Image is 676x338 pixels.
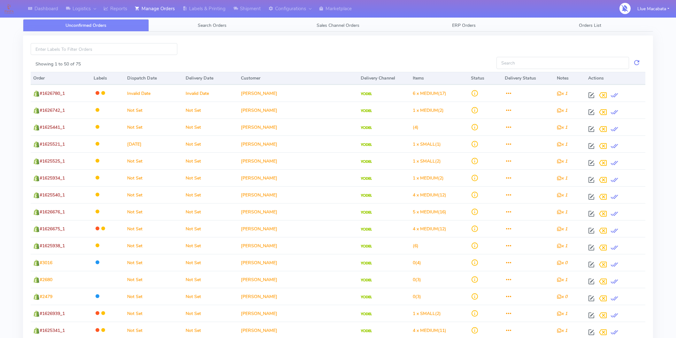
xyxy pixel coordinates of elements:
span: Unconfirmed Orders [65,22,106,28]
span: 0 [413,294,415,300]
span: (4) [413,124,419,130]
ul: Tabs [23,19,653,32]
span: 6 x MEDIUM [413,90,438,96]
i: x 1 [557,311,567,317]
i: x 1 [557,243,567,249]
td: Not Set [125,152,183,169]
img: Yodel [361,211,372,214]
th: Customer [238,72,358,85]
td: Not Set [183,102,239,119]
td: [PERSON_NAME] [238,254,358,271]
td: Not Set [183,220,239,237]
span: (12) [413,192,446,198]
span: #1625525_1 [40,158,65,164]
img: Yodel [361,245,372,248]
td: Not Set [125,119,183,135]
td: [PERSON_NAME] [238,288,358,305]
td: [PERSON_NAME] [238,135,358,152]
span: (1) [413,141,441,147]
span: ERP Orders [452,22,476,28]
span: (2) [413,107,444,113]
td: Not Set [183,305,239,322]
span: 1 x SMALL [413,141,435,147]
button: Llue Macabata [633,2,674,15]
span: (3) [413,294,421,300]
td: Not Set [183,152,239,169]
span: #2479 [40,294,52,300]
span: #1625540_1 [40,192,65,198]
span: 1 x MEDIUM [413,175,438,181]
td: Not Set [183,288,239,305]
td: [DATE] [125,135,183,152]
span: #1625521_1 [40,141,65,147]
td: [PERSON_NAME] [238,119,358,135]
img: Yodel [361,126,372,129]
th: Dispatch Date [125,72,183,85]
img: Yodel [361,279,372,282]
span: #1626676_1 [40,209,65,215]
span: Sales Channel Orders [317,22,359,28]
span: (16) [413,209,446,215]
th: Delivery Status [502,72,554,85]
td: Invalid Date [183,85,239,102]
th: Order [31,72,91,85]
span: #1625441_1 [40,124,65,130]
i: x 1 [557,327,567,334]
td: [PERSON_NAME] [238,186,358,203]
span: 4 x MEDIUM [413,192,438,198]
i: x 1 [557,192,567,198]
i: x 0 [557,260,567,266]
td: Not Set [183,169,239,186]
td: Not Set [183,203,239,220]
span: Search Orders [198,22,227,28]
td: Not Set [183,254,239,271]
i: x 1 [557,124,567,130]
i: x 1 [557,107,567,113]
td: Not Set [183,119,239,135]
td: Not Set [125,271,183,288]
span: #1626675_1 [40,226,65,232]
td: Invalid Date [125,85,183,102]
span: 4 x MEDIUM [413,226,438,232]
span: #1625938_1 [40,243,65,249]
span: (2) [413,175,444,181]
img: Yodel [361,92,372,96]
i: x 1 [557,141,567,147]
th: Notes [554,72,586,85]
td: [PERSON_NAME] [238,169,358,186]
span: (3) [413,277,421,283]
span: (11) [413,327,446,334]
img: Yodel [361,177,372,180]
span: (4) [413,260,421,266]
td: [PERSON_NAME] [238,152,358,169]
input: Enter Labels To Filter Orders [31,43,177,55]
td: Not Set [125,254,183,271]
span: #3016 [40,260,52,266]
td: [PERSON_NAME] [238,220,358,237]
i: x 1 [557,175,567,181]
td: Not Set [125,237,183,254]
td: Not Set [125,220,183,237]
span: 5 x MEDIUM [413,209,438,215]
span: 4 x MEDIUM [413,327,438,334]
i: x 0 [557,294,567,300]
span: 1 x SMALL [413,158,435,164]
i: x 1 [557,158,567,164]
td: Not Set [125,186,183,203]
td: Not Set [125,169,183,186]
th: Status [468,72,502,85]
td: Not Set [183,186,239,203]
img: Yodel [361,109,372,112]
td: Not Set [125,203,183,220]
td: [PERSON_NAME] [238,85,358,102]
img: Yodel [361,262,372,265]
span: #1625934_1 [40,175,65,181]
th: Labels [91,72,125,85]
td: [PERSON_NAME] [238,102,358,119]
span: (2) [413,311,441,317]
td: Not Set [183,135,239,152]
span: Orders List [579,22,601,28]
img: Yodel [361,194,372,197]
img: Yodel [361,296,372,299]
span: #2680 [40,277,52,283]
